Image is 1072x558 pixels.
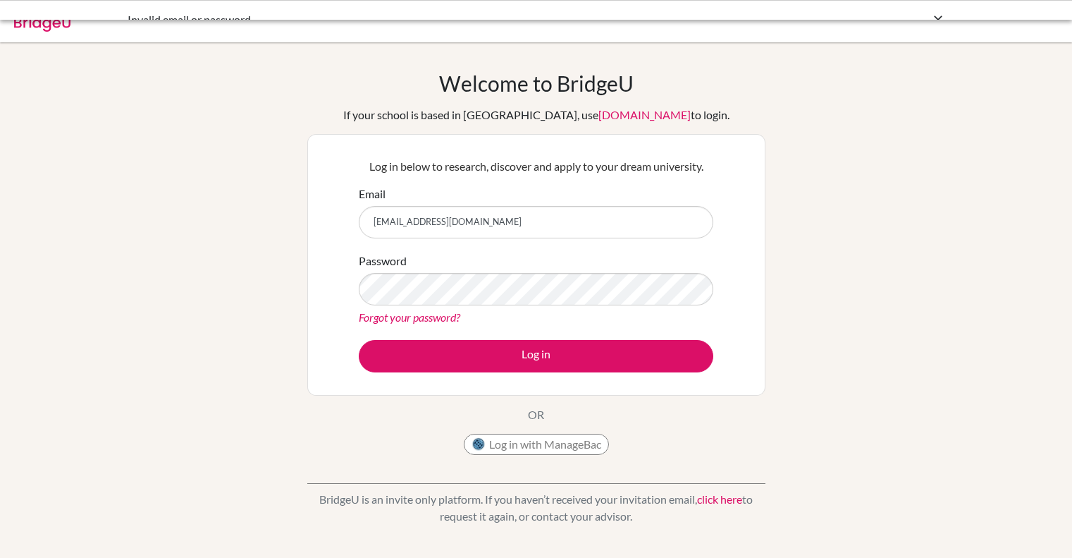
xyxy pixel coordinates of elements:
button: Log in with ManageBac [464,434,609,455]
label: Email [359,186,386,202]
button: Log in [359,340,713,372]
p: OR [528,406,544,423]
p: Log in below to research, discover and apply to your dream university. [359,158,713,175]
div: If your school is based in [GEOGRAPHIC_DATA], use to login. [343,107,729,123]
img: Bridge-U [14,9,70,32]
label: Password [359,253,407,269]
div: Invalid email or password. [128,11,734,28]
h1: Welcome to BridgeU [439,71,634,96]
a: click here [697,492,742,506]
a: [DOMAIN_NAME] [598,108,691,121]
a: Forgot your password? [359,310,460,324]
p: BridgeU is an invite only platform. If you haven’t received your invitation email, to request it ... [307,491,765,525]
